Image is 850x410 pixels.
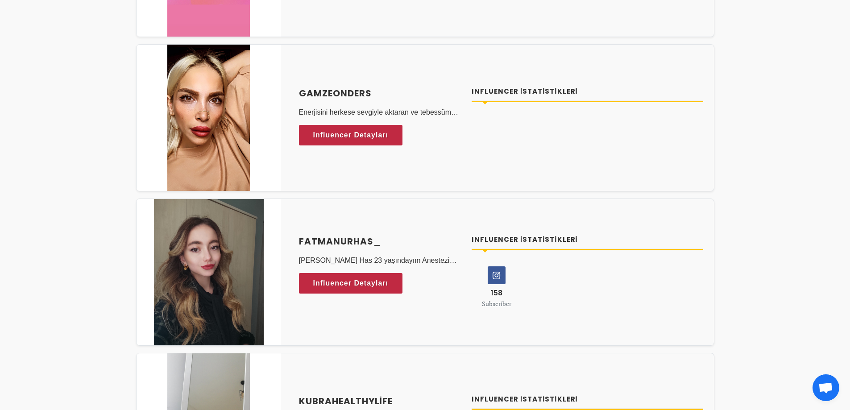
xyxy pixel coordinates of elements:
div: Açık sohbet [813,374,839,401]
a: Kubrahealthylife [299,394,461,408]
h4: Influencer İstatistikleri [472,235,703,245]
a: Influencer Detayları [299,125,403,145]
h4: Influencer İstatistikleri [472,394,703,405]
a: Influencer Detayları [299,273,403,294]
span: 158 [491,288,502,298]
h4: Influencer İstatistikleri [472,87,703,97]
span: Influencer Detayları [313,277,389,290]
a: fatmanurhas_ [299,235,461,248]
p: Enerjisini herkese sevgiyle aktaran ve tebessüm sağlayan🪬 [299,107,461,118]
a: Gamzeonders [299,87,461,100]
p: [PERSON_NAME] Has 23 yaşındayım Anestezi teknikeri ve Bilgisayar Programcılığı mezunuyum [299,255,461,266]
small: Subscriber [482,299,511,308]
span: Influencer Detayları [313,128,389,142]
